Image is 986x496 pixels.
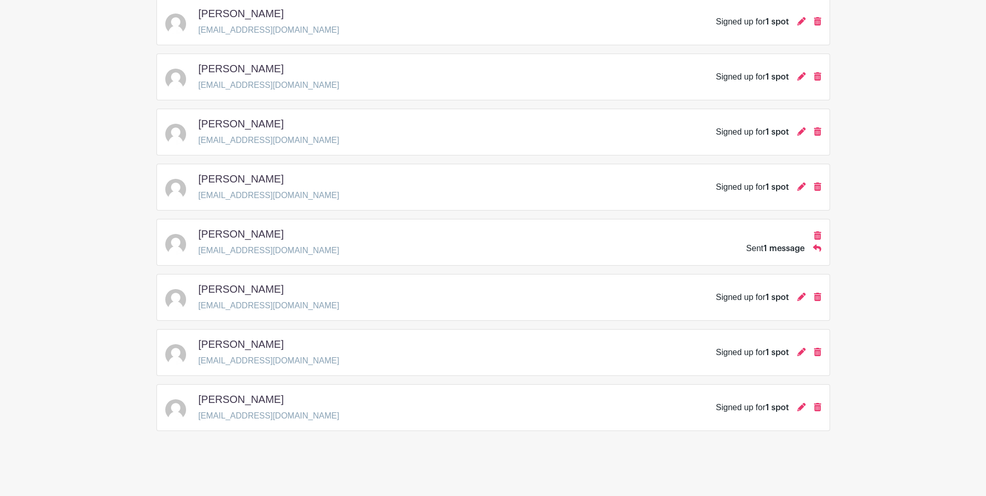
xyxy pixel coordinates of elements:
h5: [PERSON_NAME] [199,283,284,295]
h5: [PERSON_NAME] [199,173,284,185]
span: 1 spot [766,183,789,191]
span: 1 spot [766,293,789,302]
div: Signed up for [716,16,788,28]
p: [EMAIL_ADDRESS][DOMAIN_NAME] [199,79,339,92]
h5: [PERSON_NAME] [199,7,284,20]
h5: [PERSON_NAME] [199,118,284,130]
h5: [PERSON_NAME] [199,228,284,240]
span: 1 message [764,244,805,253]
p: [EMAIL_ADDRESS][DOMAIN_NAME] [199,24,339,36]
h5: [PERSON_NAME] [199,393,284,406]
img: default-ce2991bfa6775e67f084385cd625a349d9dcbb7a52a09fb2fda1e96e2d18dcdb.png [165,234,186,255]
span: 1 spot [766,128,789,136]
p: [EMAIL_ADDRESS][DOMAIN_NAME] [199,134,339,147]
h5: [PERSON_NAME] [199,338,284,350]
img: default-ce2991bfa6775e67f084385cd625a349d9dcbb7a52a09fb2fda1e96e2d18dcdb.png [165,124,186,145]
img: default-ce2991bfa6775e67f084385cd625a349d9dcbb7a52a09fb2fda1e96e2d18dcdb.png [165,179,186,200]
span: 1 spot [766,348,789,357]
p: [EMAIL_ADDRESS][DOMAIN_NAME] [199,410,339,422]
img: default-ce2991bfa6775e67f084385cd625a349d9dcbb7a52a09fb2fda1e96e2d18dcdb.png [165,344,186,365]
p: [EMAIL_ADDRESS][DOMAIN_NAME] [199,244,339,257]
div: Signed up for [716,401,788,414]
p: [EMAIL_ADDRESS][DOMAIN_NAME] [199,355,339,367]
img: default-ce2991bfa6775e67f084385cd625a349d9dcbb7a52a09fb2fda1e96e2d18dcdb.png [165,14,186,34]
div: Signed up for [716,291,788,304]
p: [EMAIL_ADDRESS][DOMAIN_NAME] [199,189,339,202]
div: Signed up for [716,181,788,193]
img: default-ce2991bfa6775e67f084385cd625a349d9dcbb7a52a09fb2fda1e96e2d18dcdb.png [165,69,186,89]
span: 1 spot [766,73,789,81]
h5: [PERSON_NAME] [199,62,284,75]
div: Signed up for [716,71,788,83]
div: Signed up for [716,346,788,359]
span: 1 spot [766,18,789,26]
div: Sent [746,242,805,255]
p: [EMAIL_ADDRESS][DOMAIN_NAME] [199,299,339,312]
div: Signed up for [716,126,788,138]
span: 1 spot [766,403,789,412]
img: default-ce2991bfa6775e67f084385cd625a349d9dcbb7a52a09fb2fda1e96e2d18dcdb.png [165,289,186,310]
img: default-ce2991bfa6775e67f084385cd625a349d9dcbb7a52a09fb2fda1e96e2d18dcdb.png [165,399,186,420]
